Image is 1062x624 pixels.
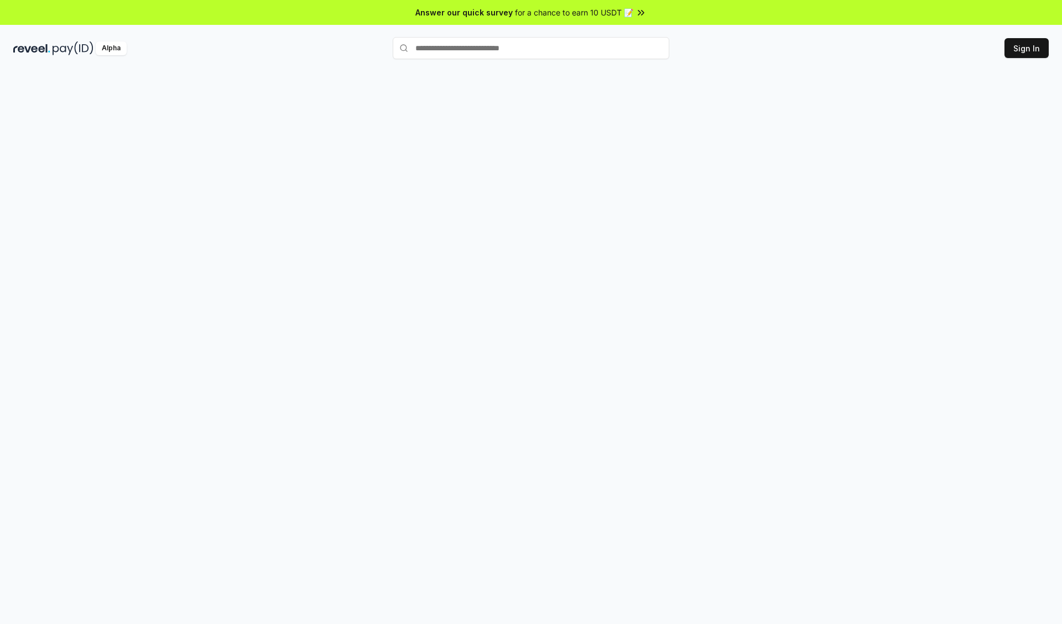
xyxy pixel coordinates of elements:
span: for a chance to earn 10 USDT 📝 [515,7,633,18]
img: pay_id [53,41,93,55]
button: Sign In [1004,38,1049,58]
img: reveel_dark [13,41,50,55]
span: Answer our quick survey [415,7,513,18]
div: Alpha [96,41,127,55]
